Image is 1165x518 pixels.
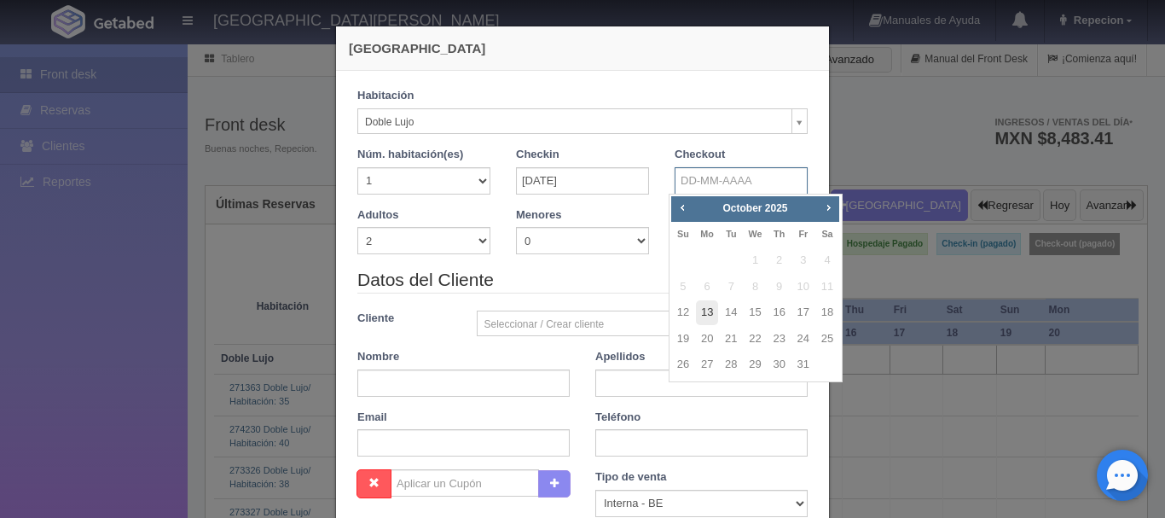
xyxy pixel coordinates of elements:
[516,207,561,224] label: Menores
[720,275,742,300] span: 7
[720,327,742,352] a: 21
[748,229,762,239] span: Wednesday
[821,201,835,214] span: Next
[696,352,718,377] a: 27
[357,410,387,426] label: Email
[700,229,714,239] span: Monday
[357,108,808,134] a: Doble Lujo
[768,300,791,325] a: 16
[675,201,689,214] span: Prev
[816,300,838,325] a: 18
[672,327,694,352] a: 19
[744,327,766,352] a: 22
[816,275,838,300] span: 11
[357,267,808,294] legend: Datos del Cliente
[726,229,736,239] span: Tuesday
[672,300,694,325] a: 12
[744,352,766,377] a: 29
[792,275,814,300] span: 10
[672,275,694,300] span: 5
[720,300,742,325] a: 14
[744,275,766,300] span: 8
[675,167,808,195] input: DD-MM-AAAA
[696,275,718,300] span: 6
[820,198,838,217] a: Next
[768,327,791,352] a: 23
[477,311,809,336] a: Seleccionar / Crear cliente
[357,147,463,163] label: Núm. habitación(es)
[792,327,814,352] a: 24
[792,300,814,325] a: 17
[391,469,539,497] input: Aplicar un Cupón
[595,469,667,486] label: Tipo de venta
[798,229,808,239] span: Friday
[696,300,718,325] a: 13
[720,352,742,377] a: 28
[365,109,785,135] span: Doble Lujo
[792,248,814,273] span: 3
[821,229,832,239] span: Saturday
[345,311,464,327] label: Cliente
[774,229,785,239] span: Thursday
[816,327,838,352] a: 25
[792,352,814,377] a: 31
[768,248,791,273] span: 2
[765,202,788,214] span: 2025
[744,248,766,273] span: 1
[672,352,694,377] a: 26
[349,39,816,57] h4: [GEOGRAPHIC_DATA]
[484,311,785,337] span: Seleccionar / Crear cliente
[516,167,649,195] input: DD-MM-AAAA
[516,147,559,163] label: Checkin
[768,352,791,377] a: 30
[595,410,640,426] label: Teléfono
[673,198,692,217] a: Prev
[357,88,414,104] label: Habitación
[696,327,718,352] a: 20
[768,275,791,300] span: 9
[357,349,399,365] label: Nombre
[722,202,762,214] span: October
[357,207,398,224] label: Adultos
[675,147,725,163] label: Checkout
[677,229,689,239] span: Sunday
[744,300,766,325] a: 15
[595,349,646,365] label: Apellidos
[816,248,838,273] span: 4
